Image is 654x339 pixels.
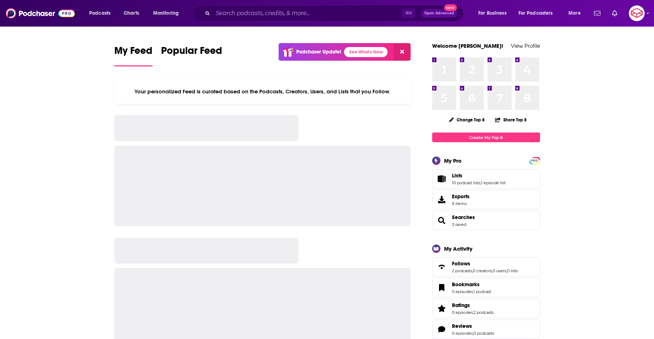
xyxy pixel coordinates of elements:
[213,8,402,19] input: Search podcasts, credits, & more...
[114,79,411,104] div: Your personalized Feed is curated based on the Podcasts, Creators, Users, and Lists that you Follow.
[563,8,590,19] button: open menu
[452,193,470,200] span: Exports
[432,42,503,49] a: Welcome [PERSON_NAME]!
[452,302,494,308] a: Ratings
[478,8,507,18] span: For Business
[474,331,494,336] a: 0 podcasts
[609,7,620,19] a: Show notifications dropdown
[432,133,540,142] a: Create My Top 8
[452,260,518,267] a: Follows
[444,157,462,164] div: My Pro
[444,4,457,11] span: New
[432,278,540,297] span: Bookmarks
[629,5,645,21] button: Show profile menu
[474,289,491,294] a: 1 podcast
[161,45,222,61] span: Popular Feed
[432,257,540,277] span: Follows
[511,42,540,49] a: View Profile
[530,158,539,163] a: PRO
[473,8,516,19] button: open menu
[424,11,454,15] span: Open Advanced
[452,281,491,288] a: Bookmarks
[435,283,449,293] a: Bookmarks
[452,172,462,179] span: Lists
[629,5,645,21] span: Logged in as callista
[452,172,506,179] a: Lists
[200,5,470,22] div: Search podcasts, credits, & more...
[452,281,480,288] span: Bookmarks
[481,180,506,185] a: 1 episode list
[435,262,449,272] a: Follows
[474,310,494,315] a: 2 podcasts
[432,299,540,318] span: Ratings
[124,8,139,18] span: Charts
[432,169,540,189] span: Lists
[452,268,472,273] a: 2 podcasts
[506,268,507,273] span: ,
[480,180,481,185] span: ,
[444,245,472,252] div: My Activity
[452,323,494,329] a: Reviews
[530,158,539,163] span: PRO
[629,5,645,21] img: User Profile
[452,331,473,336] a: 0 episodes
[493,268,506,273] a: 0 users
[119,8,143,19] a: Charts
[514,8,563,19] button: open menu
[495,113,527,127] button: Share Top 8
[452,310,473,315] a: 0 episodes
[344,47,388,57] a: See What's New
[507,268,518,273] a: 0 lists
[472,268,473,273] span: ,
[153,8,179,18] span: Monitoring
[114,45,152,61] span: My Feed
[452,222,466,227] a: 3 saved
[84,8,120,19] button: open menu
[432,320,540,339] span: Reviews
[421,9,457,18] button: Open AdvancedNew
[148,8,188,19] button: open menu
[473,268,492,273] a: 0 creators
[296,49,341,55] p: Podchaser Update!
[518,8,553,18] span: For Podcasters
[452,180,480,185] a: 10 podcast lists
[568,8,581,18] span: More
[435,195,449,205] span: Exports
[445,115,489,124] button: Change Top 8
[114,45,152,66] a: My Feed
[161,45,222,66] a: Popular Feed
[435,174,449,184] a: Lists
[452,302,470,308] span: Ratings
[452,289,473,294] a: 0 episodes
[591,7,603,19] a: Show notifications dropdown
[452,260,470,267] span: Follows
[452,201,470,206] span: 9 items
[452,323,472,329] span: Reviews
[432,190,540,209] a: Exports
[6,6,75,20] img: Podchaser - Follow, Share and Rate Podcasts
[435,324,449,334] a: Reviews
[435,215,449,226] a: Searches
[89,8,110,18] span: Podcasts
[435,303,449,314] a: Ratings
[402,9,415,18] span: ⌘ K
[432,211,540,230] span: Searches
[452,214,475,220] a: Searches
